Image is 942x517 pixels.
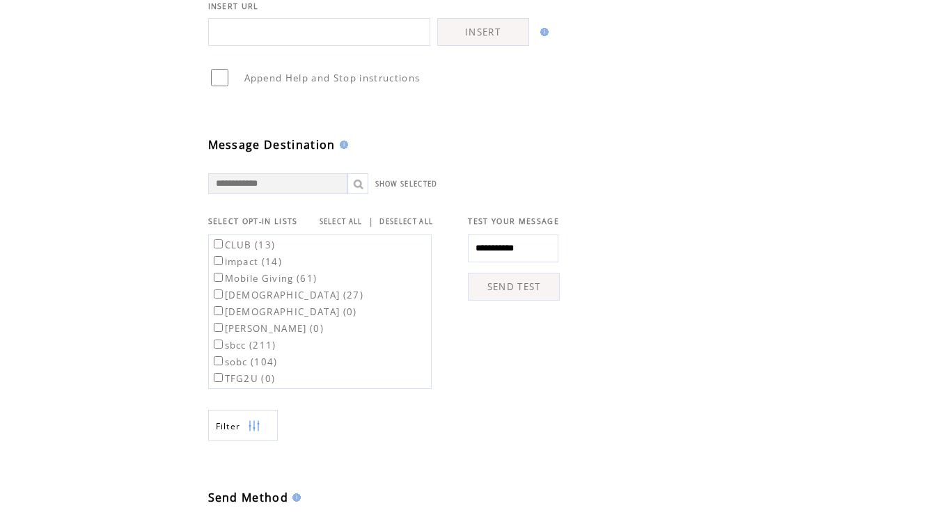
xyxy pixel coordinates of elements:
img: help.gif [536,28,549,36]
span: Show filters [216,420,241,432]
span: Send Method [208,490,289,505]
label: CLUB (13) [211,239,276,251]
img: help.gif [288,493,301,502]
label: [DEMOGRAPHIC_DATA] (27) [211,289,364,301]
label: Mobile Giving (61) [211,272,317,285]
input: Mobile Giving (61) [214,273,223,282]
input: [DEMOGRAPHIC_DATA] (0) [214,306,223,315]
a: SEND TEST [468,273,560,301]
span: SELECT OPT-IN LISTS [208,216,298,226]
img: help.gif [336,141,348,149]
label: impact (14) [211,255,283,268]
a: SHOW SELECTED [375,180,438,189]
input: sbcc (211) [214,340,223,349]
span: Message Destination [208,137,336,152]
span: INSERT URL [208,1,259,11]
input: sobc (104) [214,356,223,365]
span: Append Help and Stop instructions [244,72,421,84]
label: [PERSON_NAME] (0) [211,322,324,335]
label: [DEMOGRAPHIC_DATA] (0) [211,305,357,318]
span: | [368,215,374,228]
img: filters.png [248,411,260,442]
input: [PERSON_NAME] (0) [214,323,223,332]
span: TEST YOUR MESSAGE [468,216,559,226]
input: TFG2U (0) [214,373,223,382]
a: INSERT [437,18,529,46]
a: DESELECT ALL [379,217,433,226]
input: impact (14) [214,256,223,265]
label: sobc (104) [211,356,278,368]
input: CLUB (13) [214,239,223,248]
a: SELECT ALL [320,217,363,226]
label: sbcc (211) [211,339,276,351]
label: TFG2U (0) [211,372,276,385]
a: Filter [208,410,278,441]
input: [DEMOGRAPHIC_DATA] (27) [214,289,223,299]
